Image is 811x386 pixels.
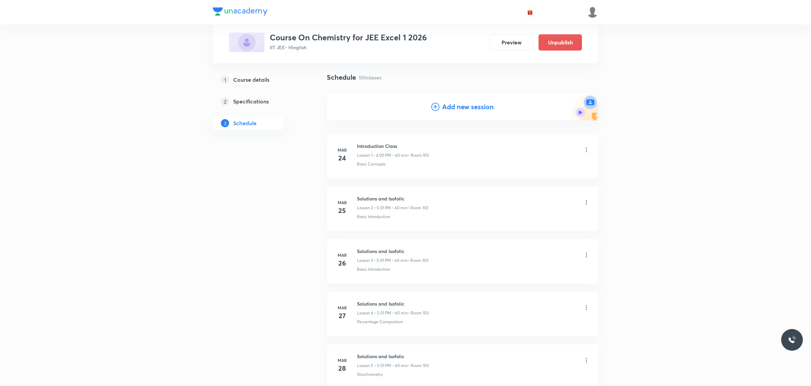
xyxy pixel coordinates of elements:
a: 2Specifications [213,95,305,108]
h6: Solutions and Isofolic [357,195,428,202]
h6: Mar [335,147,349,153]
h6: Introduction Class [357,142,429,150]
h4: Add new session [442,102,494,112]
button: Preview [490,34,533,51]
p: Percentage Composition [357,319,403,325]
h3: Course On Chemistry for JEE Excel 1 2026 [270,33,427,42]
h4: 28 [335,363,349,373]
p: 100 classes [359,74,381,81]
h6: Solutions and Isofolic [357,248,428,255]
h6: Solutions and Isofolic [357,300,429,307]
p: 2 [221,97,229,105]
p: Lesson 3 • 5:01 PM • 60 min [357,257,408,264]
p: 1 [221,76,229,84]
img: ttu [788,336,796,344]
img: 46495CAE-5F43-48F1-B8F6-4FFF9B964250_plus.png [229,33,264,52]
p: IIT JEE • Hinglish [270,44,427,51]
button: Unpublish [539,34,582,51]
p: Lesson 5 • 5:01 PM • 60 min [357,363,408,369]
p: • Room 103 [408,310,429,316]
h6: Mar [335,199,349,206]
img: avatar [527,9,533,15]
h4: Schedule [327,72,356,82]
h4: 24 [335,153,349,163]
h4: 27 [335,311,349,321]
p: Lesson 2 • 5:01 PM • 60 min [357,205,408,211]
h6: Solutions and Isofolic [357,353,429,360]
h4: 25 [335,206,349,216]
img: UNACADEMY [587,6,598,18]
h6: Mar [335,252,349,258]
h4: 26 [335,258,349,268]
p: Lesson 1 • 4:00 PM • 60 min [357,152,408,158]
p: Lesson 4 • 5:01 PM • 60 min [357,310,408,316]
img: Company Logo [213,7,267,16]
p: • Room 103 [408,152,429,158]
h5: Specifications [233,97,269,105]
button: avatar [525,7,535,18]
img: Add [571,93,598,120]
p: 3 [221,119,229,127]
p: Basic Introduction [357,214,390,220]
p: Stoichiometry [357,371,383,378]
h5: Schedule [233,119,257,127]
p: • Room 103 [408,363,429,369]
a: 1Course details [213,73,305,86]
a: Company Logo [213,7,267,17]
p: • Room 103 [408,257,428,264]
h5: Course details [233,76,269,84]
h6: Mar [335,357,349,363]
h6: Mar [335,305,349,311]
p: • Room 103 [408,205,428,211]
p: Basic Concepts [357,161,385,167]
p: Basic Introduction [357,266,390,272]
